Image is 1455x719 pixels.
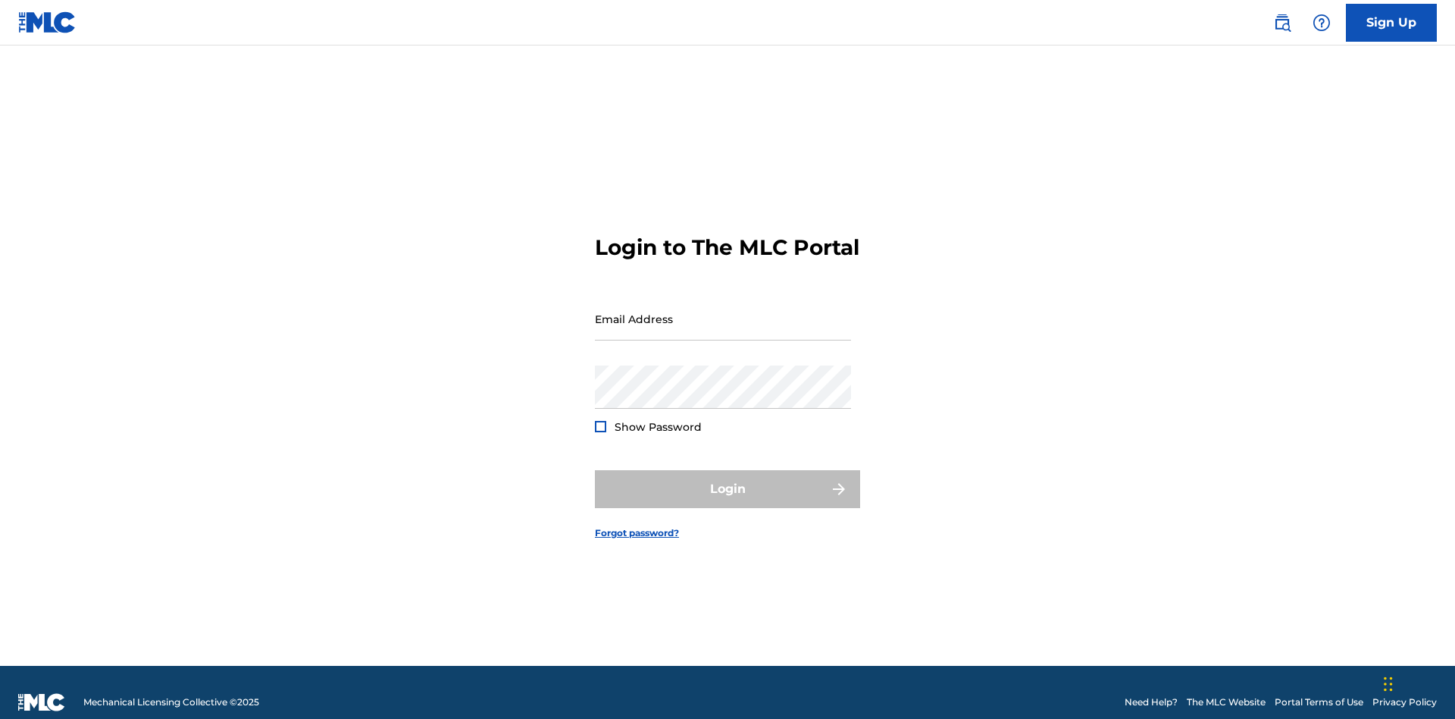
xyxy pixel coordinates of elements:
[1306,8,1337,38] div: Help
[1372,695,1437,709] a: Privacy Policy
[1379,646,1455,719] iframe: Chat Widget
[595,234,859,261] h3: Login to The MLC Portal
[1273,14,1291,32] img: search
[1313,14,1331,32] img: help
[18,693,65,711] img: logo
[1187,695,1266,709] a: The MLC Website
[1275,695,1363,709] a: Portal Terms of Use
[18,11,77,33] img: MLC Logo
[1346,4,1437,42] a: Sign Up
[1384,661,1393,707] div: Drag
[615,420,702,434] span: Show Password
[1267,8,1297,38] a: Public Search
[1125,695,1178,709] a: Need Help?
[83,695,259,709] span: Mechanical Licensing Collective © 2025
[595,526,679,540] a: Forgot password?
